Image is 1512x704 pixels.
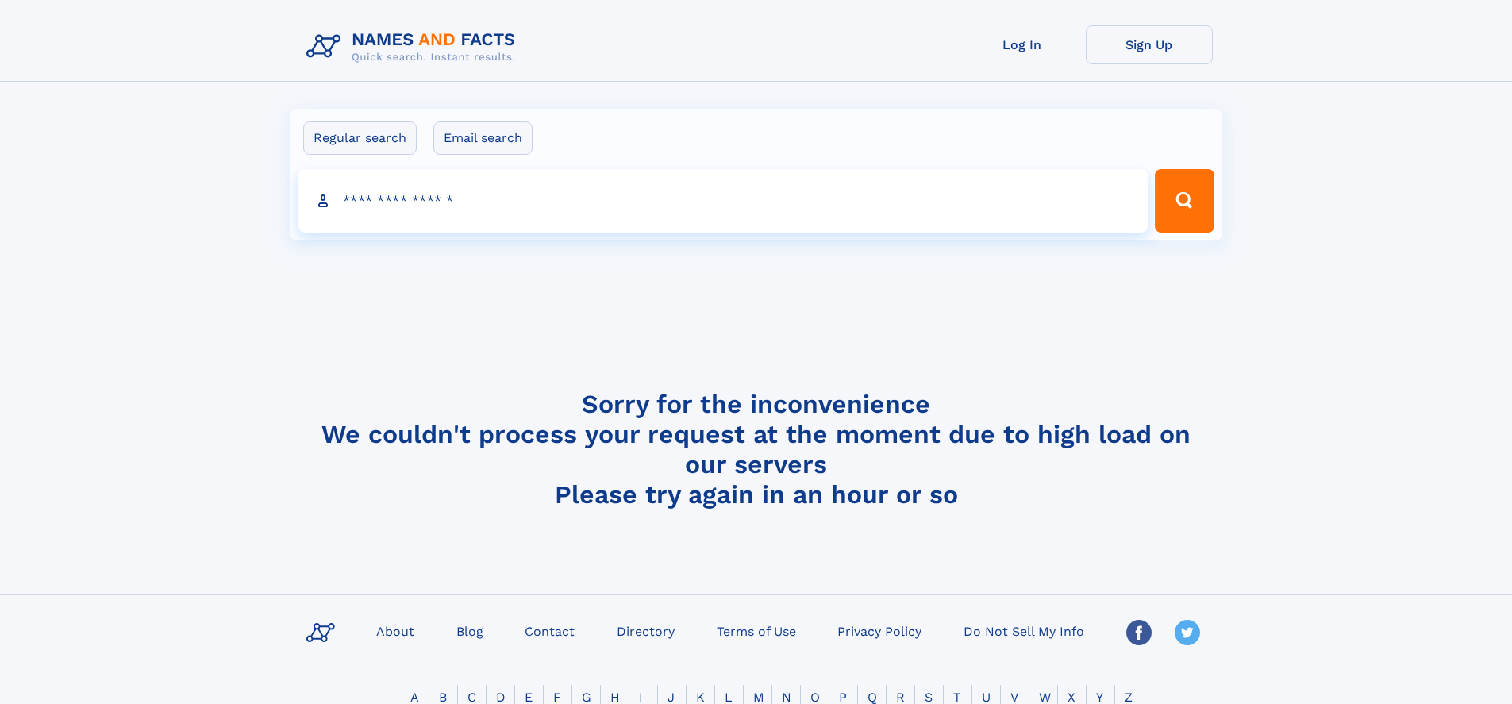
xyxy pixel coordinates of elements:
a: Blog [450,619,490,642]
button: Search Button [1155,169,1214,233]
h4: Sorry for the inconvenience We couldn't process your request at the moment due to high load on ou... [300,389,1213,510]
a: Contact [518,619,581,642]
a: Sign Up [1086,25,1213,64]
img: Logo Names and Facts [300,25,529,68]
input: search input [298,169,1148,233]
a: About [370,619,421,642]
a: Directory [610,619,681,642]
img: Facebook [1126,620,1152,645]
img: Twitter [1175,620,1200,645]
a: Log In [959,25,1086,64]
a: Privacy Policy [831,619,928,642]
a: Do Not Sell My Info [957,619,1091,642]
a: Terms of Use [710,619,802,642]
label: Email search [433,121,533,155]
label: Regular search [303,121,417,155]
